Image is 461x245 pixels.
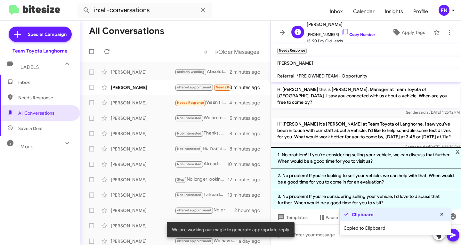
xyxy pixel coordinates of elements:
[272,118,460,143] p: Hi [PERSON_NAME] it's [PERSON_NAME] at Team Toyota of Langhorne. I saw you've been in touch with ...
[272,84,460,108] p: Hi [PERSON_NAME] this is [PERSON_NAME], Manager at Team Toyota of [GEOGRAPHIC_DATA]. I saw you co...
[271,147,461,168] li: 1. No problem! If you're considering selling your vehicle, we can discuss that further. When woul...
[111,238,175,244] div: [PERSON_NAME]
[111,223,175,229] div: [PERSON_NAME]
[380,2,408,21] a: Insights
[18,94,73,101] span: Needs Response
[230,130,265,137] div: 8 minutes ago
[204,48,207,56] span: «
[177,162,202,166] span: Not-Interested
[111,161,175,167] div: [PERSON_NAME]
[325,2,348,21] a: Inbox
[234,207,265,214] div: 2 hours ago
[405,144,460,149] span: Sender [DATE] 1:24:36 PM
[406,110,460,115] span: Sender [DATE] 1:25:12 PM
[111,115,175,121] div: [PERSON_NAME]
[230,146,265,152] div: 8 minutes ago
[175,84,230,91] div: [DATE] at 530pm, if all goes well!
[200,45,211,58] button: Previous
[402,27,425,38] span: Apply Tags
[200,45,263,58] nav: Page navigation example
[89,26,164,36] h1: All Conversations
[215,48,218,56] span: »
[177,177,185,182] span: Stop
[271,168,461,189] li: 2. No problem! If you're looking to sell your vehicle, we can help with that. When would be a goo...
[177,193,202,197] span: Not-Interested
[307,20,375,28] span: [PERSON_NAME]
[218,48,259,55] span: Older Messages
[175,114,230,122] div: We are no longer in the market
[175,160,227,168] div: Already purchased a Toyota, thank
[418,110,430,115] span: said at
[20,144,34,150] span: More
[111,84,175,91] div: [PERSON_NAME]
[313,212,343,223] button: Pause
[111,69,175,75] div: [PERSON_NAME]
[386,27,430,38] button: Apply Tags
[177,70,205,74] span: actively working
[111,192,175,198] div: [PERSON_NAME]
[277,73,294,79] span: Referral
[175,130,230,137] div: Thanks, no longer looking
[277,60,313,66] span: [PERSON_NAME]
[18,79,73,86] span: Inbox
[408,2,433,21] a: Profile
[20,64,39,70] span: Labels
[433,5,454,16] button: FN
[111,100,175,106] div: [PERSON_NAME]
[216,85,243,89] span: Needs Response
[111,130,175,137] div: [PERSON_NAME]
[177,116,202,120] span: Not-Interested
[18,125,42,132] span: Save a Deal
[271,212,313,223] button: Templates
[230,115,265,121] div: 5 minutes ago
[175,207,234,214] div: No problem! You can message me here at anytime to set that up!
[228,192,265,198] div: 13 minutes ago
[439,5,449,16] div: FN
[418,144,429,149] span: said at
[18,110,54,116] span: All Conversations
[271,189,461,210] li: 3. No problem! If you're considering selling your vehicle, I’d love to discuss that further. When...
[228,176,265,183] div: 12 minutes ago
[307,38,375,44] span: 15-90 Day Old Leads
[326,212,338,223] span: Pause
[177,208,212,212] span: offered appointment
[175,68,230,76] div: Absolutely! We can schedule an appointment for you between 2 and 4 on 9/17. Do you need our address?
[229,100,265,106] div: 4 minutes ago
[111,207,175,214] div: [PERSON_NAME]
[177,147,201,151] span: Not Interested
[342,32,375,37] a: Copy Number
[77,3,212,18] input: Search
[348,2,380,21] a: Calendar
[227,161,265,167] div: 10 minutes ago
[28,31,67,37] span: Special Campaign
[276,212,308,223] span: Templates
[307,28,375,38] span: [PHONE_NUMBER]
[297,73,368,79] span: *PRE OWNED TEAM - Opportunity
[111,146,175,152] div: [PERSON_NAME]
[177,131,202,135] span: Not-Interested
[12,48,68,54] div: Team Toyota Langhorne
[211,45,263,58] button: Next
[175,176,228,183] div: No longer looking! Thank you. Did follow through with a purchase is you could unsubscribe me from...
[175,145,230,152] div: Hi. Your staff reached out to me, honestly I'm not actively looking right now.
[175,191,228,199] div: I already bought a car
[352,211,374,218] strong: Clipboard
[230,84,265,91] div: 3 minutes ago
[172,226,289,233] span: We are working our magic to generate appropriate reply
[111,176,175,183] div: [PERSON_NAME]
[177,101,204,105] span: Needs Response
[230,69,265,75] div: 2 minutes ago
[456,147,460,155] span: x
[175,99,229,106] div: Wasn't interested in a new vehicle
[277,48,307,54] small: Needs Response
[9,27,72,42] a: Special Campaign
[340,221,451,235] div: Copied to Clipboard
[177,85,212,89] span: offered appointment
